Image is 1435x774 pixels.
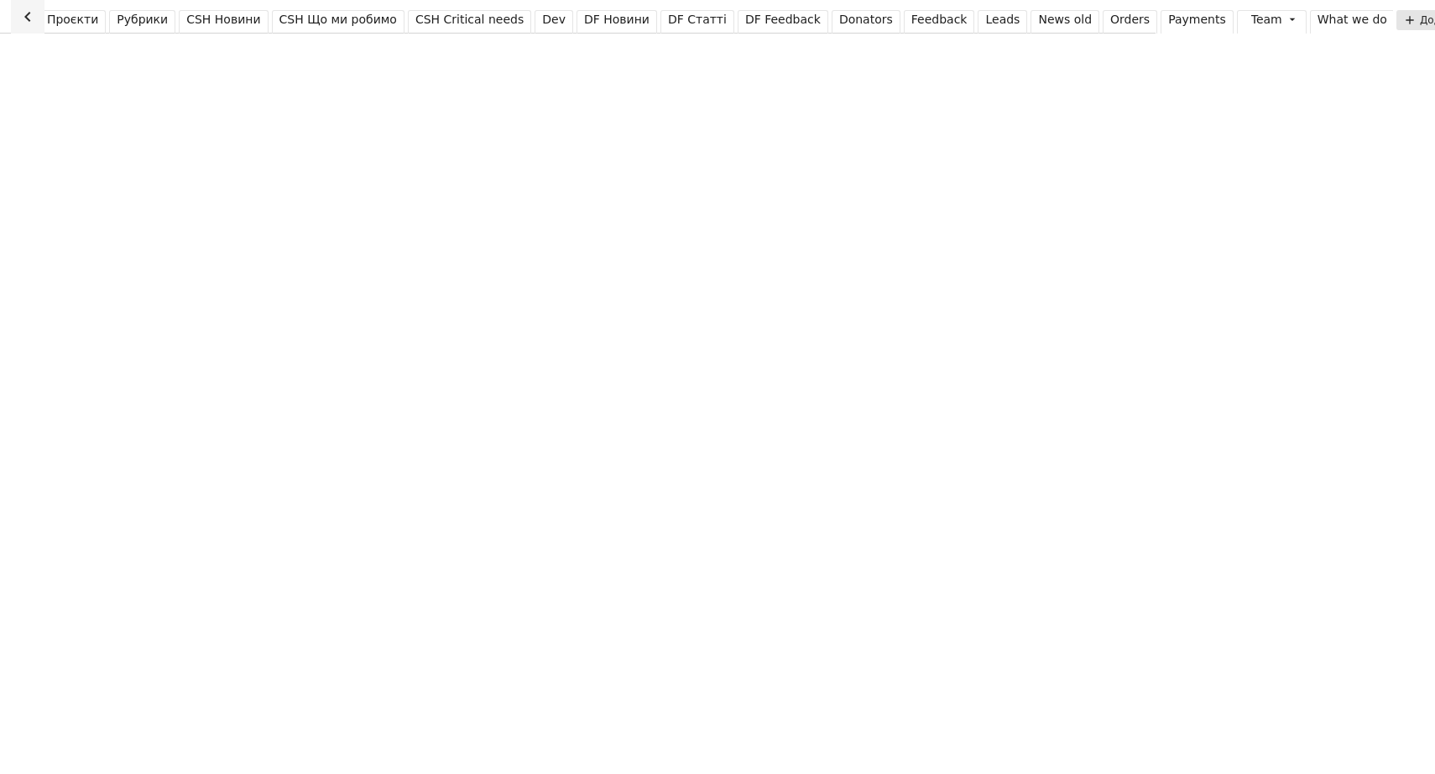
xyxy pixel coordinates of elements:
[1251,11,1282,29] div: Team
[1103,10,1157,34] a: Orders
[1310,10,1395,34] a: What we do
[985,11,1020,29] div: Leads
[1237,10,1307,34] a: Team
[1031,10,1099,34] a: News old
[47,11,98,29] div: Проєкти
[839,11,893,29] div: Donators
[542,11,566,29] div: Dev
[745,11,821,29] div: DF Feedback
[660,10,734,34] a: DF Статті
[535,10,573,34] a: Dev
[911,11,968,29] div: Feedback
[1038,11,1092,29] div: News old
[904,10,975,34] a: Feedback
[186,11,260,29] div: CSH Новини
[1161,10,1234,34] a: Payments
[272,10,404,34] a: CSH Що ми робимо
[668,11,727,29] div: DF Статті
[179,10,268,34] a: CSH Новини
[738,10,828,34] a: DF Feedback
[39,10,106,34] a: Проєкти
[1168,11,1226,29] div: Payments
[577,10,657,34] a: DF Новини
[117,11,168,29] div: Рубрики
[408,10,531,34] a: CSH Critical needs
[279,11,397,29] div: CSH Що ми робимо
[832,10,900,34] a: Donators
[584,11,650,29] div: DF Новини
[109,10,175,34] a: Рубрики
[978,10,1027,34] a: Leads
[1318,11,1387,29] div: What we do
[415,11,524,29] div: CSH Critical needs
[1110,11,1150,29] div: Orders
